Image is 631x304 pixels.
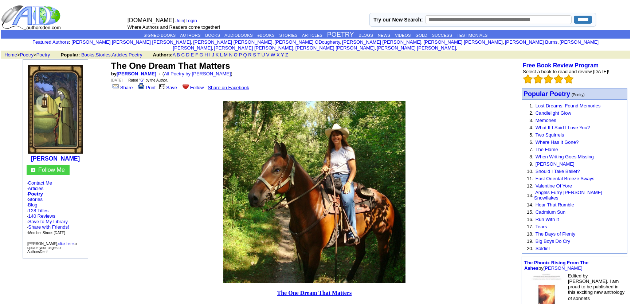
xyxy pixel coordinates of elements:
[129,52,142,58] a: Poetry
[527,209,533,215] font: 15.
[28,208,49,213] a: 128 Titles
[536,217,559,222] a: Run With It
[128,78,168,82] font: Rated " " by the Author.
[27,242,77,254] font: [PERSON_NAME], to update your pages on AuthorsDen!
[423,40,423,44] font: i
[536,202,574,208] a: Hear That Rumble
[423,39,502,45] a: [PERSON_NAME] [PERSON_NAME]
[536,103,600,108] a: Lost Dreams, Found Memories
[279,33,298,37] a: STORIES
[223,101,405,283] img: 351395.JPG
[358,33,373,37] a: BLOGS
[212,52,215,58] a: J
[111,85,133,90] a: Share
[523,62,599,68] b: Free Book Review Program
[209,52,211,58] a: I
[31,155,80,162] a: [PERSON_NAME]
[176,18,184,23] a: Join
[205,33,220,37] a: BOOKS
[177,52,180,58] a: B
[277,52,280,58] a: X
[415,33,427,37] a: GOLD
[32,39,70,45] font: :
[559,40,560,44] font: i
[523,69,610,74] font: Select a book to read and review [DATE]!
[536,118,556,123] a: Memories
[81,52,94,58] a: Books
[71,39,191,45] a: [PERSON_NAME] [PERSON_NAME] [PERSON_NAME]
[529,118,533,123] font: 3.
[71,39,599,51] font: , , , , , , , , , ,
[568,273,624,301] font: Edited by [PERSON_NAME]. I am proud to be published in this exciting new anthology of sonnets
[58,242,74,246] a: click here
[378,33,391,37] a: NEWS
[529,139,533,145] font: 6.
[536,209,565,215] a: Cadmium Sun
[572,93,585,97] font: (Poetry)
[457,33,487,37] a: TESTIMONIALS
[527,238,533,244] font: 19.
[285,52,288,58] a: Z
[266,52,270,58] a: V
[534,190,602,201] a: Angels Furry [PERSON_NAME] Snowflakes
[535,147,558,152] a: The Flame
[243,52,247,58] a: Q
[505,39,558,45] a: [PERSON_NAME] Burns
[535,224,547,229] a: Tears
[229,52,232,58] a: N
[181,52,185,58] a: C
[20,52,34,58] a: Poetry
[61,52,80,58] b: Popular:
[536,169,580,174] a: Should I Take Ballet?
[277,290,352,296] a: The One Dream That Matters
[342,39,421,45] a: [PERSON_NAME] [PERSON_NAME]
[28,202,38,208] a: Blog
[529,110,533,116] font: 2.
[38,167,65,173] a: Follow Me
[144,33,176,37] a: SIGNED BOOKS
[234,52,238,58] a: O
[432,33,452,37] a: SUCCESS
[524,260,588,271] a: The Phonix Rising From The Ashes
[524,91,570,97] a: Popular Poetry
[527,193,533,198] font: 13.
[164,71,231,76] a: All Poetry by [PERSON_NAME]
[181,85,204,90] a: Follow
[527,183,533,189] font: 12.
[28,65,83,154] img: 112038.jpg
[395,33,411,37] a: VIDEOS
[529,125,533,130] font: 4.
[36,52,50,58] a: Poetry
[173,52,176,58] a: A
[193,39,272,45] a: [PERSON_NAME] [PERSON_NAME]
[61,52,295,58] font: , , ,
[527,169,533,174] font: 10.
[156,71,232,76] font: → ( )
[28,186,44,191] a: Articles
[529,161,533,167] font: 9.
[295,45,375,51] a: [PERSON_NAME] [PERSON_NAME]
[28,213,55,219] a: 140 Reviews
[536,139,579,145] a: Where Has It Gone?
[128,24,220,30] font: Where Authors and Readers come together!
[220,52,223,58] a: L
[529,103,533,108] font: 1.
[327,31,354,38] a: POETRY
[527,217,533,222] font: 16.
[204,52,208,58] a: H
[529,154,533,159] font: 8.
[536,246,550,251] a: Soldier
[373,17,423,23] label: Try our New Search:
[529,132,533,138] font: 5.
[112,52,128,58] a: Articles
[536,154,594,159] a: When Writing Goes Missing
[186,52,189,58] a: D
[214,45,293,51] a: [PERSON_NAME] [PERSON_NAME]
[224,52,228,58] a: M
[248,52,251,58] a: R
[536,183,572,189] a: Valentine Of Yore
[27,208,69,235] font: · ·
[529,147,533,152] font: 7.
